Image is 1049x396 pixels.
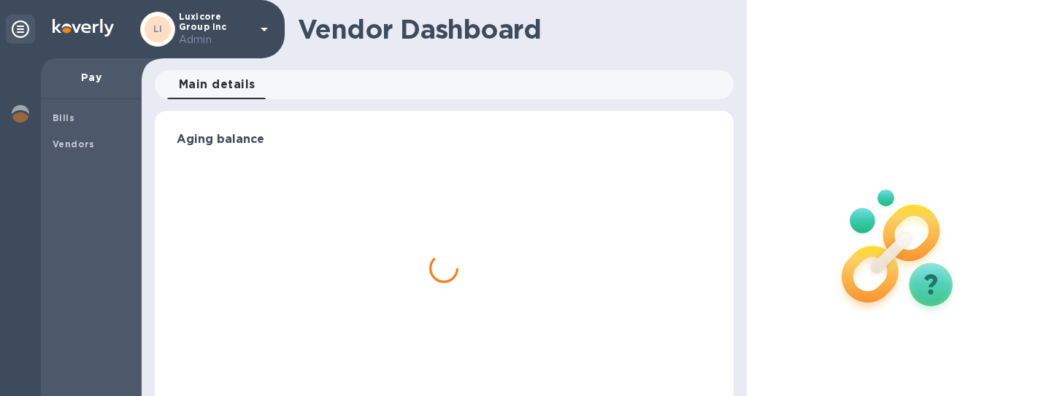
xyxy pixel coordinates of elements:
h1: Vendor Dashboard [298,14,723,44]
p: Pay [53,70,130,85]
p: Luxicore Group Inc [179,12,252,47]
b: Bills [53,112,74,123]
img: Logo [53,19,114,36]
h3: Aging balance [177,133,712,147]
p: Admin [179,32,252,47]
b: Vendors [53,139,95,150]
span: Main details [179,74,255,95]
div: Unpin categories [6,15,35,44]
b: LI [153,23,163,34]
